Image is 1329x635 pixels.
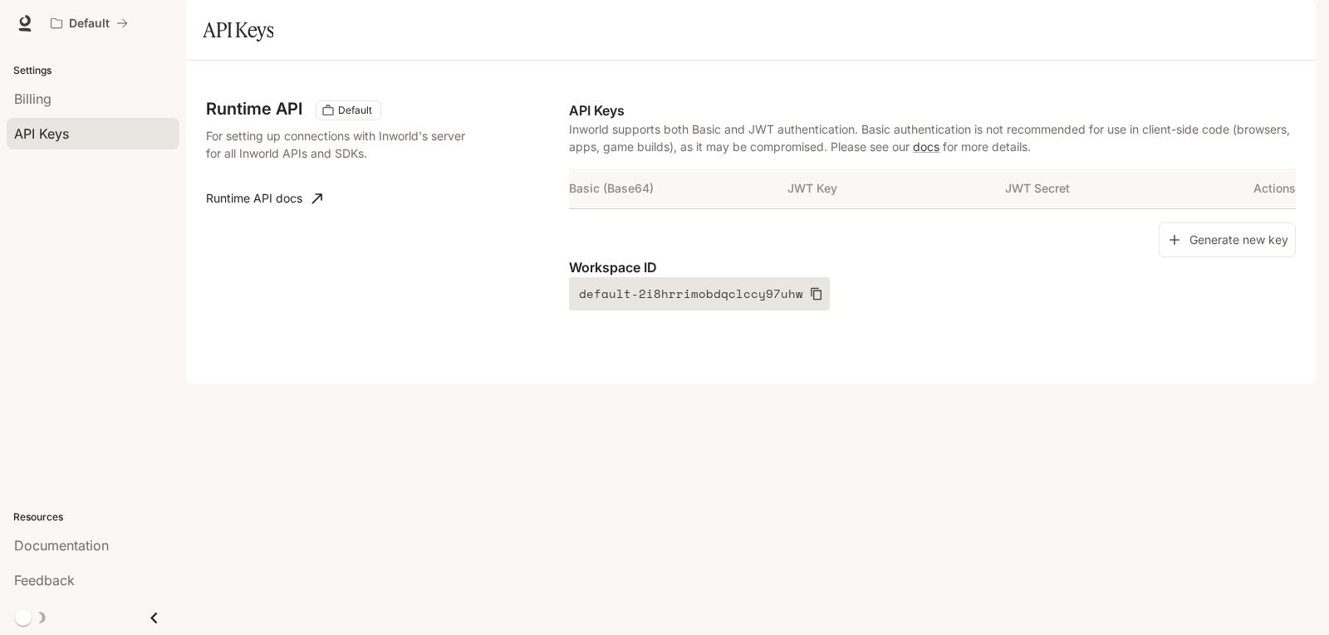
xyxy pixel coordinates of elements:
[43,7,135,40] button: All workspaces
[569,100,1296,120] p: API Keys
[1159,222,1296,258] button: Generate new key
[206,100,302,117] h3: Runtime API
[569,120,1296,155] p: Inworld supports both Basic and JWT authentication. Basic authentication is not recommended for u...
[331,103,379,118] span: Default
[69,17,110,31] p: Default
[569,277,830,310] button: default-2i8hrrimobdqclccy97uhw
[787,169,1005,208] th: JWT Key
[1005,169,1223,208] th: JWT Secret
[1224,169,1296,208] th: Actions
[569,169,787,208] th: Basic (Base64)
[316,100,381,120] div: These keys will apply to your current workspace only
[199,182,329,215] a: Runtime API docs
[203,13,273,46] h1: API Keys
[913,139,939,154] a: docs
[206,127,468,162] p: For setting up connections with Inworld's server for all Inworld APIs and SDKs.
[569,257,1296,277] p: Workspace ID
